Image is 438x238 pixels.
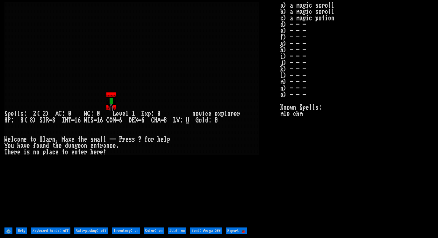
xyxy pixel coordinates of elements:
[173,117,176,123] div: L
[157,136,161,143] div: h
[46,136,49,143] div: a
[62,136,65,143] div: M
[116,111,119,117] div: e
[30,117,33,123] div: 8
[84,117,87,123] div: W
[113,136,116,143] div: -
[161,117,164,123] div: =
[224,111,227,117] div: l
[81,143,84,149] div: o
[46,117,49,123] div: R
[68,117,71,123] div: T
[227,111,231,117] div: o
[84,143,87,149] div: n
[199,117,202,123] div: o
[52,136,55,143] div: n
[90,136,94,143] div: s
[110,143,113,149] div: c
[36,111,39,117] div: (
[202,117,205,123] div: l
[68,136,71,143] div: x
[190,227,222,234] input: Font: Amiga 500
[280,2,434,226] stats: a) a magic scroll b) a magic scroll c) a magic potion d) - - - e) - - - f) - - - g) - - - h) - - ...
[52,149,55,155] div: c
[129,117,132,123] div: D
[126,111,129,117] div: l
[97,136,100,143] div: a
[4,136,8,143] div: W
[180,117,183,123] div: :
[106,117,110,123] div: C
[138,136,141,143] div: ?
[157,111,161,117] div: 0
[148,136,151,143] div: o
[119,111,122,117] div: v
[208,111,212,117] div: e
[24,149,27,155] div: i
[151,136,154,143] div: r
[151,117,154,123] div: C
[17,149,20,155] div: e
[205,111,208,117] div: c
[192,111,196,117] div: n
[234,111,237,117] div: e
[71,149,75,155] div: e
[4,117,8,123] div: H
[145,136,148,143] div: f
[71,117,75,123] div: =
[231,111,234,117] div: r
[208,117,212,123] div: :
[237,111,240,117] div: r
[97,149,100,155] div: r
[97,111,100,117] div: 0
[30,136,33,143] div: t
[17,111,20,117] div: l
[11,149,14,155] div: e
[167,136,170,143] div: p
[196,117,199,123] div: G
[129,136,132,143] div: s
[138,117,141,123] div: =
[84,149,87,155] div: r
[132,136,135,143] div: s
[78,143,81,149] div: e
[103,149,106,155] div: !
[33,111,36,117] div: 2
[17,143,20,149] div: h
[157,117,161,123] div: A
[161,136,164,143] div: e
[14,136,17,143] div: c
[164,136,167,143] div: l
[218,111,221,117] div: x
[144,227,164,234] input: Color: on
[176,117,180,123] div: V
[148,111,151,117] div: p
[196,111,199,117] div: o
[100,136,103,143] div: l
[215,111,218,117] div: e
[87,117,90,123] div: I
[116,143,119,149] div: .
[122,136,126,143] div: r
[46,143,49,149] div: d
[119,136,122,143] div: P
[24,117,27,123] div: (
[46,149,49,155] div: l
[78,149,81,155] div: t
[55,136,59,143] div: ,
[39,143,43,149] div: u
[39,136,43,143] div: U
[205,117,208,123] div: d
[33,117,36,123] div: )
[8,111,11,117] div: p
[71,143,75,149] div: n
[126,136,129,143] div: e
[84,111,87,117] div: W
[112,227,140,234] input: Inventory: on
[11,111,14,117] div: e
[81,136,84,143] div: h
[4,111,8,117] div: S
[55,149,59,155] div: e
[24,143,27,149] div: v
[94,117,97,123] div: =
